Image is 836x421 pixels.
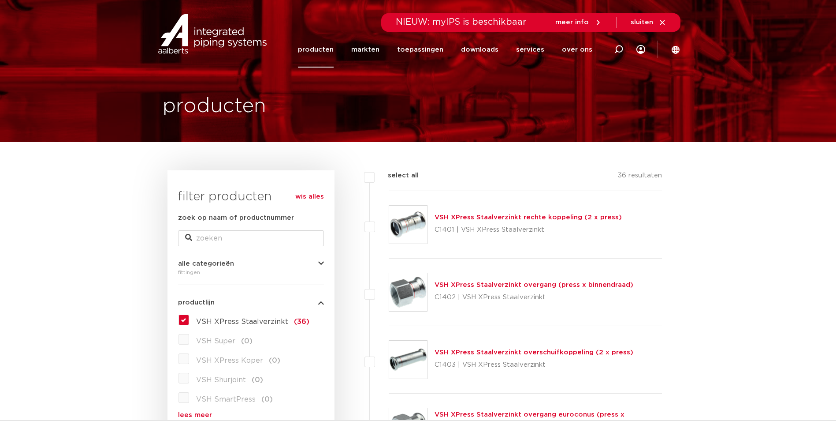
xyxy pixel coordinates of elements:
img: Thumbnail for VSH XPress Staalverzinkt overgang (press x binnendraad) [389,273,427,311]
span: NIEUW: myIPS is beschikbaar [396,18,527,26]
a: VSH XPress Staalverzinkt rechte koppeling (2 x press) [435,214,622,221]
a: services [516,32,544,68]
img: Thumbnail for VSH XPress Staalverzinkt overschuifkoppeling (2 x press) [389,341,427,379]
span: VSH XPress Staalverzinkt [196,318,288,325]
span: VSH Super [196,338,235,345]
span: (36) [294,318,309,325]
p: C1403 | VSH XPress Staalverzinkt [435,358,633,372]
img: Thumbnail for VSH XPress Staalverzinkt rechte koppeling (2 x press) [389,206,427,244]
span: VSH Shurjoint [196,376,246,383]
a: sluiten [631,19,666,26]
a: producten [298,32,334,68]
a: toepassingen [397,32,443,68]
a: VSH XPress Staalverzinkt overschuifkoppeling (2 x press) [435,349,633,356]
a: markten [351,32,379,68]
a: downloads [461,32,498,68]
span: (0) [241,338,253,345]
nav: Menu [298,32,592,68]
span: VSH XPress Koper [196,357,263,364]
label: zoek op naam of productnummer [178,213,294,223]
span: meer info [555,19,589,26]
span: alle categorieën [178,260,234,267]
div: fittingen [178,267,324,278]
a: lees meer [178,412,324,418]
a: over ons [562,32,592,68]
button: alle categorieën [178,260,324,267]
p: C1402 | VSH XPress Staalverzinkt [435,290,633,304]
span: (0) [269,357,280,364]
span: VSH SmartPress [196,396,256,403]
p: 36 resultaten [618,170,662,184]
a: wis alles [295,192,324,202]
div: my IPS [636,32,645,68]
input: zoeken [178,230,324,246]
span: productlijn [178,299,215,306]
span: sluiten [631,19,653,26]
label: select all [375,170,419,181]
p: C1401 | VSH XPress Staalverzinkt [435,223,622,237]
span: (0) [261,396,273,403]
a: meer info [555,19,602,26]
button: productlijn [178,299,324,306]
h1: producten [163,92,266,120]
a: VSH XPress Staalverzinkt overgang (press x binnendraad) [435,282,633,288]
h3: filter producten [178,188,324,206]
span: (0) [252,376,263,383]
